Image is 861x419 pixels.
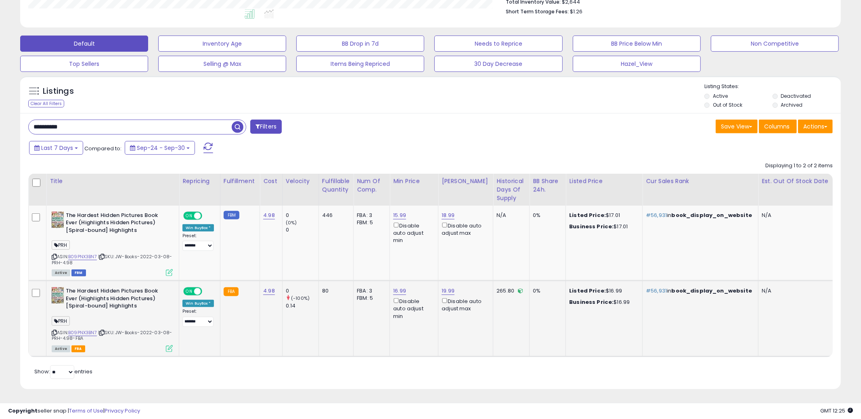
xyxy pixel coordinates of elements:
[713,93,728,99] label: Active
[71,270,86,276] span: FBM
[182,177,217,185] div: Repricing
[158,56,286,72] button: Selling @ Max
[66,287,164,312] b: The Hardest Hidden Pictures Book Ever (Highlights Hidden Pictures) [Spiral-bound] Highlights
[286,177,315,185] div: Velocity
[762,212,832,219] p: N/A
[762,177,835,185] div: Est. Out Of Stock Date
[125,141,195,155] button: Sep-24 - Sep-30
[184,212,194,219] span: ON
[496,177,526,202] div: Historical Days Of Supply
[182,224,214,232] div: Win BuyBox *
[52,270,70,276] span: All listings currently available for purchase on Amazon
[442,221,487,237] div: Disable auto adjust max
[569,211,606,219] b: Listed Price:
[646,287,667,295] span: #56,931
[84,145,122,152] span: Compared to:
[434,36,562,52] button: Needs to Reprice
[286,287,318,295] div: 0
[286,212,318,219] div: 0
[322,177,350,194] div: Fulfillable Quantity
[357,295,383,302] div: FBM: 5
[646,212,752,219] p: in
[672,211,752,219] span: book_display_on_website
[43,86,74,97] h5: Listings
[713,101,742,108] label: Out of Stock
[533,212,559,219] div: 0%
[296,36,424,52] button: BB Drop in 7d
[533,177,562,194] div: BB Share 24h.
[711,36,839,52] button: Non Competitive
[672,287,752,295] span: book_display_on_website
[182,233,214,251] div: Preset:
[506,8,569,15] b: Short Term Storage Fees:
[52,316,70,326] span: PRH
[8,407,140,415] div: seller snap | |
[496,287,523,295] div: 265.80
[781,101,803,108] label: Archived
[781,93,811,99] label: Deactivated
[759,120,797,133] button: Columns
[29,141,83,155] button: Last 7 Days
[569,298,614,306] b: Business Price:
[20,36,148,52] button: Default
[224,211,239,219] small: FBM
[105,407,140,415] a: Privacy Policy
[496,212,523,219] div: N/A
[357,219,383,226] div: FBM: 5
[28,100,64,107] div: Clear All Filters
[322,212,347,219] div: 446
[137,144,185,152] span: Sep-24 - Sep-30
[291,295,310,301] small: (-100%)
[569,223,614,230] b: Business Price:
[765,162,833,170] div: Displaying 1 to 2 of 2 items
[263,287,275,295] a: 4.98
[646,211,667,219] span: #56,931
[182,309,214,327] div: Preset:
[569,287,606,295] b: Listed Price:
[68,329,97,336] a: B09PNX3BN7
[52,212,173,276] div: ASIN:
[20,56,148,72] button: Top Sellers
[66,212,164,236] b: The Hardest Hidden Pictures Book Ever (Highlights Hidden Pictures) [Spiral-bound] Highlights
[533,287,559,295] div: 0%
[357,212,383,219] div: FBA: 3
[716,120,758,133] button: Save View
[573,36,701,52] button: BB Price Below Min
[52,287,64,303] img: 61th9VcILuL._SL40_.jpg
[434,56,562,72] button: 30 Day Decrease
[393,177,435,185] div: Min Price
[442,287,455,295] a: 19.99
[52,287,173,351] div: ASIN:
[224,177,256,185] div: Fulfillment
[201,288,214,295] span: OFF
[573,56,701,72] button: Hazel_View
[286,219,297,226] small: (0%)
[52,240,70,250] span: PRH
[704,83,841,91] p: Listing States:
[263,177,279,185] div: Cost
[224,287,239,296] small: FBA
[52,212,64,228] img: 61th9VcILuL._SL40_.jpg
[569,177,639,185] div: Listed Price
[52,345,70,352] span: All listings currently available for purchase on Amazon
[322,287,347,295] div: 80
[393,221,432,244] div: Disable auto adjust min
[762,287,832,295] p: N/A
[357,287,383,295] div: FBA: 3
[393,297,432,320] div: Disable auto adjust min
[798,120,833,133] button: Actions
[393,211,406,219] a: 15.99
[442,297,487,312] div: Disable auto adjust max
[646,177,755,185] div: Cur Sales Rank
[52,329,172,341] span: | SKU: JW-Books-2022-03-08-PRH-4.98-FBA
[764,122,790,131] span: Columns
[182,300,214,307] div: Win BuyBox *
[646,287,752,295] p: in
[569,299,636,306] div: $16.99
[41,144,73,152] span: Last 7 Days
[34,368,92,375] span: Show: entries
[286,302,318,310] div: 0.14
[820,407,853,415] span: 2025-10-8 12:25 GMT
[442,177,490,185] div: [PERSON_NAME]
[69,407,103,415] a: Terms of Use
